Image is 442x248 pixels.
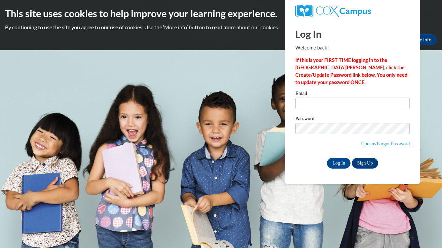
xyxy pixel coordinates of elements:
[327,158,351,169] input: Log In
[405,34,437,45] a: More Info
[5,24,437,31] p: By continuing to use the site you agree to our use of cookies. Use the ‘More info’ button to read...
[361,141,410,146] a: Update/Forgot Password
[5,7,437,20] h2: This site uses cookies to help improve your learning experience.
[295,57,407,85] strong: If this is your FIRST TIME logging in to the [GEOGRAPHIC_DATA][PERSON_NAME], click the Create/Upd...
[295,27,410,41] h1: Log In
[295,5,371,17] img: COX Campus
[295,116,410,123] label: Password
[295,44,410,51] p: Welcome back!
[295,5,410,17] a: COX Campus
[352,158,378,169] a: Sign Up
[295,91,410,98] label: Email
